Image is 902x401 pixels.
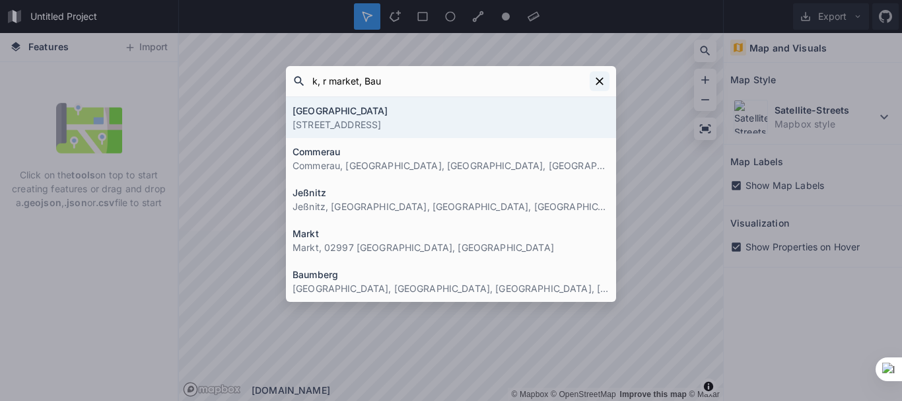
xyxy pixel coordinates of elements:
[293,159,609,172] p: Commerau, [GEOGRAPHIC_DATA], [GEOGRAPHIC_DATA], [GEOGRAPHIC_DATA]
[293,186,609,200] h4: Jeßnitz
[293,268,609,281] h4: Baumberg
[293,227,609,240] h4: Markt
[293,145,609,159] h4: Commerau
[293,240,609,254] p: Markt, 02997 [GEOGRAPHIC_DATA], [GEOGRAPHIC_DATA]
[293,281,609,295] p: [GEOGRAPHIC_DATA], [GEOGRAPHIC_DATA], [GEOGRAPHIC_DATA], [GEOGRAPHIC_DATA]
[293,118,609,131] p: [STREET_ADDRESS]
[293,200,609,213] p: Jeßnitz, [GEOGRAPHIC_DATA], [GEOGRAPHIC_DATA], [GEOGRAPHIC_DATA]
[293,104,609,118] h4: [GEOGRAPHIC_DATA]
[306,69,590,93] input: Search placess...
